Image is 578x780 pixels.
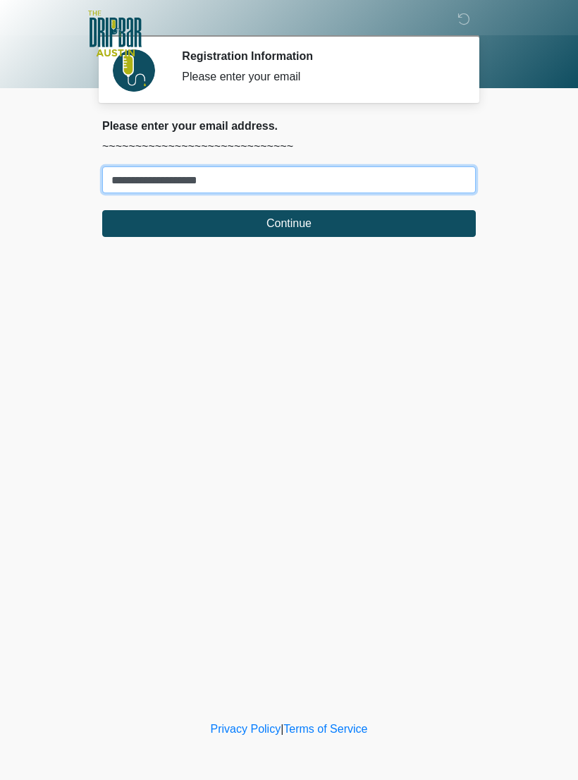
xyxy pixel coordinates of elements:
[182,68,455,85] div: Please enter your email
[113,49,155,92] img: Agent Avatar
[281,723,283,735] a: |
[102,210,476,237] button: Continue
[102,119,476,133] h2: Please enter your email address.
[211,723,281,735] a: Privacy Policy
[88,11,142,56] img: The DRIPBaR - Austin The Domain Logo
[283,723,367,735] a: Terms of Service
[102,138,476,155] p: ~~~~~~~~~~~~~~~~~~~~~~~~~~~~~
